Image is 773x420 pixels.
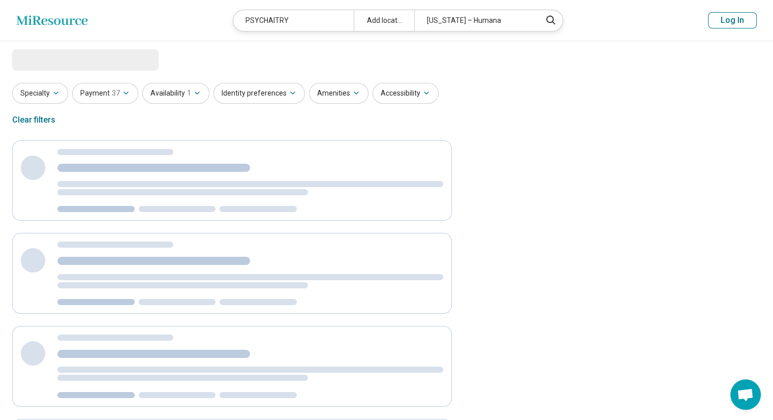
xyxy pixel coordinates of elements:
[187,88,191,99] span: 1
[142,83,209,104] button: Availability1
[708,12,757,28] button: Log In
[72,83,138,104] button: Payment37
[730,379,761,410] div: Open chat
[233,10,354,31] div: PSYCHAITRY
[354,10,414,31] div: Add location
[213,83,305,104] button: Identity preferences
[112,88,120,99] span: 37
[12,83,68,104] button: Specialty
[12,108,55,132] div: Clear filters
[12,49,98,70] span: Loading...
[309,83,368,104] button: Amenities
[373,83,439,104] button: Accessibility
[414,10,535,31] div: [US_STATE] – Humana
